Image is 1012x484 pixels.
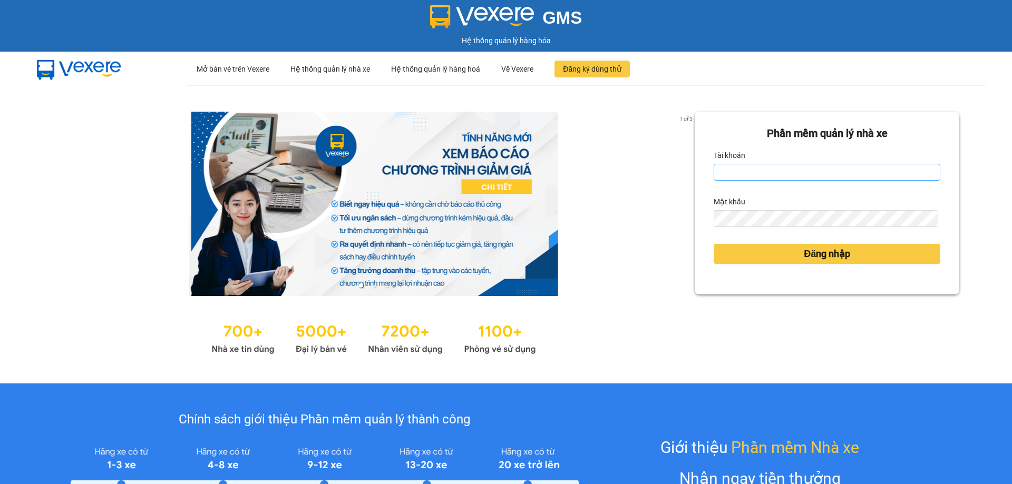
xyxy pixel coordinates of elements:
[430,5,534,28] img: logo 2
[714,193,745,210] label: Mật khẩu
[71,410,578,430] div: Chính sách giới thiệu Phần mềm quản lý thành công
[26,52,132,86] img: mbUUG5Q.png
[676,112,695,125] p: 1 of 3
[714,125,940,142] div: Phần mềm quản lý nhà xe
[359,283,363,288] li: slide item 1
[542,8,582,27] span: GMS
[714,244,940,264] button: Đăng nhập
[391,52,480,86] div: Hệ thống quản lý hàng hoá
[211,317,536,357] img: Statistics.png
[680,112,695,296] button: next slide / item
[3,35,1009,46] div: Hệ thống quản lý hàng hóa
[501,52,533,86] div: Về Vexere
[554,61,630,77] button: Đăng ký dùng thử
[430,16,582,24] a: GMS
[714,164,940,181] input: Tài khoản
[714,147,745,164] label: Tài khoản
[731,435,859,460] span: Phần mềm Nhà xe
[197,52,269,86] div: Mở bán vé trên Vexere
[53,112,67,296] button: previous slide / item
[290,52,370,86] div: Hệ thống quản lý nhà xe
[804,246,850,261] span: Đăng nhập
[563,63,621,75] span: Đăng ký dùng thử
[714,210,938,227] input: Mật khẩu
[660,435,859,460] div: Giới thiệu
[384,283,388,288] li: slide item 3
[372,283,376,288] li: slide item 2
